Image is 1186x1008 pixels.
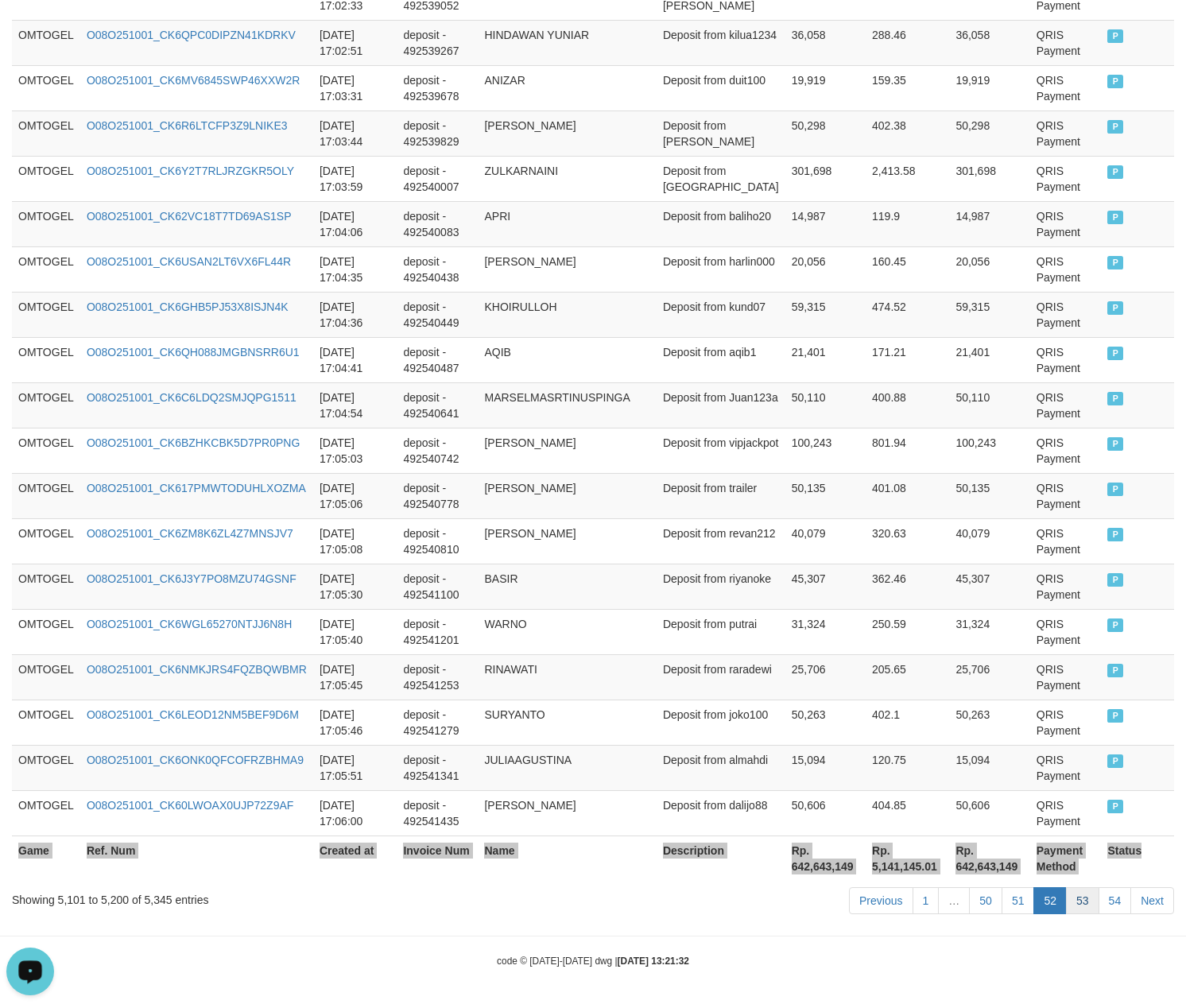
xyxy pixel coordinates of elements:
th: Created at [313,835,397,881]
td: deposit - 492540007 [397,156,478,201]
button: Open LiveChat chat widget [6,6,54,54]
a: O08O251001_CK6R6LTCFP3Z9LNIKE3 [87,119,288,132]
span: PAID [1107,29,1123,43]
td: QRIS Payment [1030,609,1102,654]
th: Payment Method [1030,835,1102,881]
td: [DATE] 17:04:06 [313,201,397,246]
td: 45,307 [785,564,866,609]
td: OMTOGEL [12,518,80,564]
td: 120.75 [866,745,949,790]
td: deposit - 492540641 [397,382,478,428]
td: OMTOGEL [12,201,80,246]
td: Deposit from dalijo88 [657,790,785,835]
td: ANIZAR [478,65,656,110]
td: [DATE] 17:05:03 [313,428,397,473]
th: Ref. Num [80,835,313,881]
td: 45,307 [949,564,1029,609]
td: 159.35 [866,65,949,110]
td: OMTOGEL [12,20,80,65]
td: APRI [478,201,656,246]
td: OMTOGEL [12,110,80,156]
td: 100,243 [949,428,1029,473]
a: O08O251001_CK6MV6845SWP46XXW2R [87,74,300,87]
td: ZULKARNAINI [478,156,656,201]
td: 15,094 [949,745,1029,790]
td: 474.52 [866,292,949,337]
td: Deposit from almahdi [657,745,785,790]
td: 401.08 [866,473,949,518]
td: 21,401 [949,337,1029,382]
td: [PERSON_NAME] [478,518,656,564]
td: 19,919 [785,65,866,110]
span: PAID [1107,618,1123,632]
a: O08O251001_CK60LWOAX0UJP72Z9AF [87,799,293,812]
td: 50,263 [785,700,866,745]
a: Previous [849,887,913,914]
th: Rp. 642,643,149 [949,835,1029,881]
td: Deposit from [GEOGRAPHIC_DATA] [657,156,785,201]
td: QRIS Payment [1030,65,1102,110]
td: QRIS Payment [1030,428,1102,473]
td: AQIB [478,337,656,382]
td: 59,315 [949,292,1029,337]
small: code © [DATE]-[DATE] dwg | [497,956,689,967]
td: OMTOGEL [12,700,80,745]
td: QRIS Payment [1030,382,1102,428]
a: … [938,887,970,914]
td: 50,110 [949,382,1029,428]
td: 15,094 [785,745,866,790]
td: [PERSON_NAME] [478,473,656,518]
td: [DATE] 17:05:30 [313,564,397,609]
td: OMTOGEL [12,745,80,790]
td: OMTOGEL [12,156,80,201]
td: KHOIRULLOH [478,292,656,337]
td: OMTOGEL [12,473,80,518]
td: [DATE] 17:02:51 [313,20,397,65]
a: Next [1130,887,1174,914]
span: PAID [1107,754,1123,768]
td: Deposit from vipjackpot [657,428,785,473]
td: QRIS Payment [1030,156,1102,201]
td: [DATE] 17:05:08 [313,518,397,564]
span: PAID [1107,528,1123,541]
td: deposit - 492540742 [397,428,478,473]
td: [DATE] 17:04:41 [313,337,397,382]
span: PAID [1107,120,1123,134]
td: [DATE] 17:06:00 [313,790,397,835]
td: 31,324 [785,609,866,654]
td: 50,606 [949,790,1029,835]
a: O08O251001_CK6QH088JMGBNSRR6U1 [87,346,300,359]
td: 205.65 [866,654,949,700]
td: deposit - 492541279 [397,700,478,745]
td: [PERSON_NAME] [478,246,656,292]
td: [PERSON_NAME] [478,428,656,473]
span: PAID [1107,211,1123,224]
td: [DATE] 17:04:36 [313,292,397,337]
td: deposit - 492540778 [397,473,478,518]
td: deposit - 492540438 [397,246,478,292]
td: 36,058 [785,20,866,65]
a: O08O251001_CK6WGL65270NTJJ6N8H [87,618,292,630]
td: deposit - 492541253 [397,654,478,700]
td: QRIS Payment [1030,473,1102,518]
td: [DATE] 17:04:54 [313,382,397,428]
span: PAID [1107,483,1123,496]
strong: [DATE] 13:21:32 [618,956,689,967]
td: [DATE] 17:05:40 [313,609,397,654]
td: OMTOGEL [12,564,80,609]
th: Rp. 5,141,145.01 [866,835,949,881]
td: deposit - 492539678 [397,65,478,110]
td: OMTOGEL [12,428,80,473]
span: PAID [1107,301,1123,315]
td: 20,056 [949,246,1029,292]
td: QRIS Payment [1030,110,1102,156]
a: 1 [913,887,940,914]
td: [DATE] 17:05:46 [313,700,397,745]
td: QRIS Payment [1030,292,1102,337]
td: 50,135 [949,473,1029,518]
td: deposit - 492540083 [397,201,478,246]
td: 2,413.58 [866,156,949,201]
td: QRIS Payment [1030,790,1102,835]
td: deposit - 492539829 [397,110,478,156]
td: [DATE] 17:05:45 [313,654,397,700]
